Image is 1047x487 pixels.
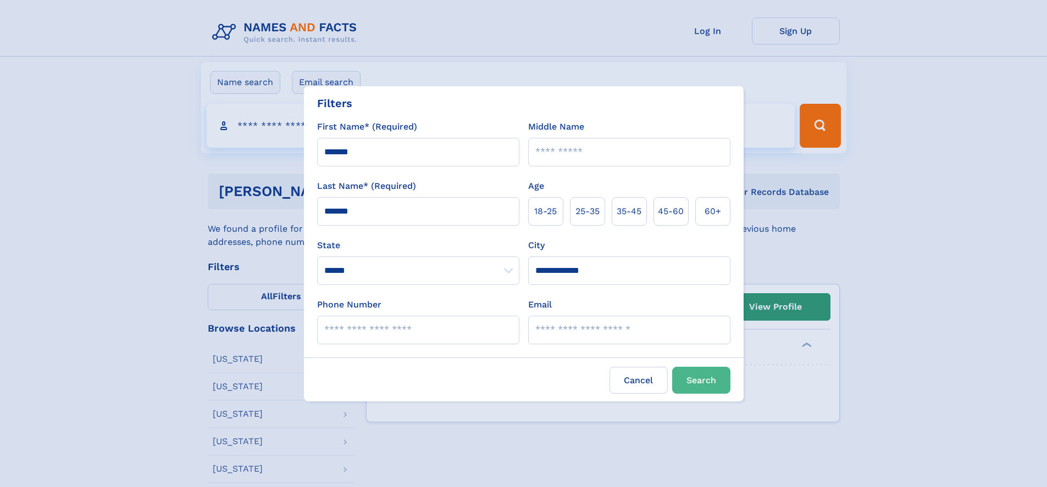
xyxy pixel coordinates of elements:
label: First Name* (Required) [317,120,417,133]
span: 60+ [705,205,721,218]
span: 35‑45 [617,205,641,218]
label: Age [528,180,544,193]
button: Search [672,367,730,394]
label: State [317,239,519,252]
span: 18‑25 [534,205,557,218]
label: Middle Name [528,120,584,133]
label: City [528,239,545,252]
label: Email [528,298,552,311]
span: 45‑60 [658,205,684,218]
label: Phone Number [317,298,381,311]
label: Last Name* (Required) [317,180,416,193]
span: 25‑35 [575,205,600,218]
label: Cancel [610,367,668,394]
div: Filters [317,95,352,111]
